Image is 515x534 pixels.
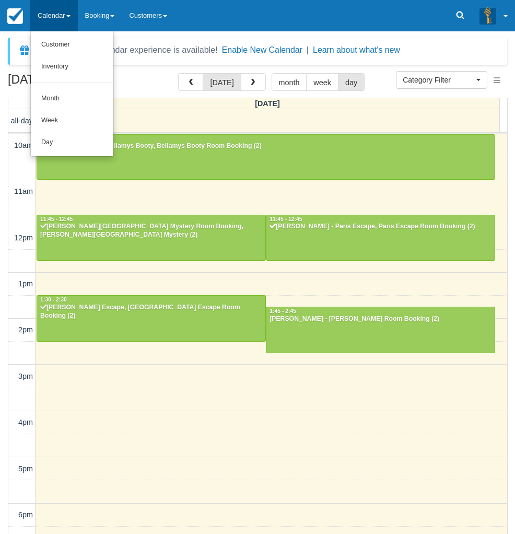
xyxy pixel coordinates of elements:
[40,216,73,222] span: 11:45 - 12:45
[18,326,33,334] span: 2pm
[18,418,33,426] span: 4pm
[307,45,309,54] span: |
[338,73,365,91] button: day
[37,134,495,180] a: 10:00 - 11:00[PERSON_NAME] - Bellamys Booty, Bellamys Booty Room Booking (2)
[269,315,492,323] div: [PERSON_NAME] - [PERSON_NAME] Room Booking (2)
[396,71,487,89] button: Category Filter
[35,44,218,56] div: A new Booking Calendar experience is available!
[31,56,113,78] a: Inventory
[40,223,263,239] div: [PERSON_NAME][GEOGRAPHIC_DATA] Mystery Room Booking, [PERSON_NAME][GEOGRAPHIC_DATA] Mystery (2)
[14,234,33,242] span: 12pm
[313,45,400,54] a: Learn about what's new
[40,142,492,150] div: [PERSON_NAME] - Bellamys Booty, Bellamys Booty Room Booking (2)
[30,31,114,157] ul: Calendar
[14,187,33,195] span: 11am
[306,73,338,91] button: week
[203,73,241,91] button: [DATE]
[18,510,33,519] span: 6pm
[269,223,492,231] div: [PERSON_NAME] - Paris Escape, Paris Escape Room Booking (2)
[266,307,495,353] a: 1:45 - 2:45[PERSON_NAME] - [PERSON_NAME] Room Booking (2)
[18,280,33,288] span: 1pm
[18,372,33,380] span: 3pm
[255,99,280,108] span: [DATE]
[40,297,67,303] span: 1:30 - 2:30
[270,216,302,222] span: 11:45 - 12:45
[266,215,495,261] a: 11:45 - 12:45[PERSON_NAME] - Paris Escape, Paris Escape Room Booking (2)
[14,141,33,149] span: 10am
[270,308,296,314] span: 1:45 - 2:45
[7,8,23,24] img: checkfront-main-nav-mini-logo.png
[8,73,140,92] h2: [DATE]
[11,117,33,125] span: all-day
[40,304,263,320] div: [PERSON_NAME] Escape, [GEOGRAPHIC_DATA] Escape Room Booking (2)
[31,110,113,132] a: Week
[37,215,266,261] a: 11:45 - 12:45[PERSON_NAME][GEOGRAPHIC_DATA] Mystery Room Booking, [PERSON_NAME][GEOGRAPHIC_DATA] ...
[403,75,474,85] span: Category Filter
[31,34,113,56] a: Customer
[222,45,302,55] button: Enable New Calendar
[31,88,113,110] a: Month
[37,295,266,341] a: 1:30 - 2:30[PERSON_NAME] Escape, [GEOGRAPHIC_DATA] Escape Room Booking (2)
[31,132,113,154] a: Day
[479,7,496,24] img: A3
[18,465,33,473] span: 5pm
[272,73,307,91] button: month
